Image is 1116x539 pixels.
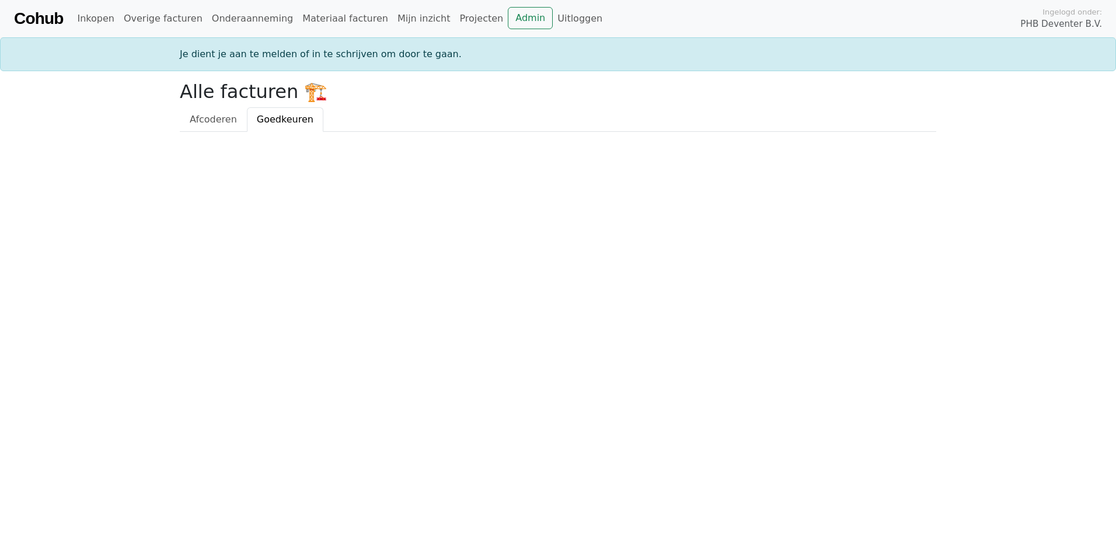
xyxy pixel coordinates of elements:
[119,7,207,30] a: Overige facturen
[257,114,313,125] span: Goedkeuren
[455,7,508,30] a: Projecten
[180,107,247,132] a: Afcoderen
[190,114,237,125] span: Afcoderen
[508,7,553,29] a: Admin
[173,47,943,61] div: Je dient je aan te melden of in te schrijven om door te gaan.
[393,7,455,30] a: Mijn inzicht
[14,5,63,33] a: Cohub
[298,7,393,30] a: Materiaal facturen
[553,7,607,30] a: Uitloggen
[247,107,323,132] a: Goedkeuren
[72,7,118,30] a: Inkopen
[207,7,298,30] a: Onderaanneming
[1042,6,1102,17] span: Ingelogd onder:
[1020,17,1102,31] span: PHB Deventer B.V.
[180,80,936,103] h2: Alle facturen 🏗️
